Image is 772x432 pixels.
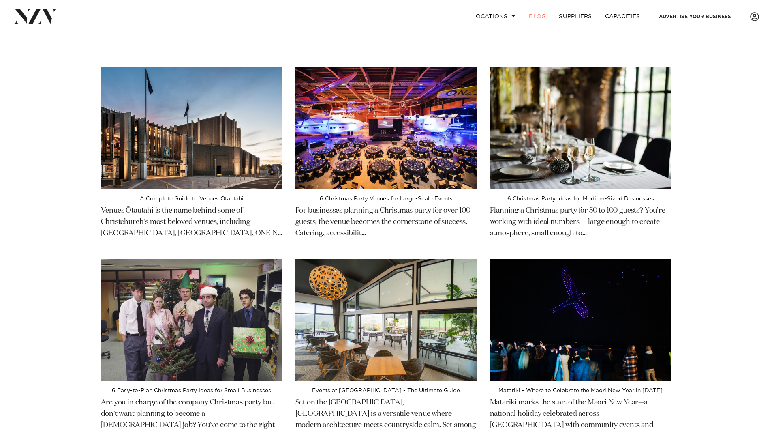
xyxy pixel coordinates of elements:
a: 6 Christmas Party Ideas for Medium-Sized Businesses 6 Christmas Party Ideas for Medium-Sized Busi... [490,67,671,249]
img: 6 Christmas Party Venues for Large-Scale Events [295,67,477,189]
p: Planning a Christmas party for 50 to 100 guests? You’re working with ideal numbers — large enough... [490,202,671,239]
img: A Complete Guide to Venues Ōtautahi [101,67,282,189]
h4: 6 Christmas Party Ideas for Medium-Sized Businesses [490,196,671,202]
a: Advertise your business [652,8,738,25]
img: 6 Christmas Party Ideas for Medium-Sized Businesses [490,67,671,189]
h4: A Complete Guide to Venues Ōtautahi [101,196,282,202]
h4: 6 Christmas Party Venues for Large-Scale Events [295,196,477,202]
a: 6 Christmas Party Venues for Large-Scale Events 6 Christmas Party Venues for Large-Scale Events F... [295,67,477,249]
img: Matariki - Where to Celebrate the Māori New Year in 2025 [490,259,671,381]
p: Venues Ōtautahi is the name behind some of Christchurch's most beloved venues, including [GEOGRAP... [101,202,282,239]
a: SUPPLIERS [552,8,598,25]
a: A Complete Guide to Venues Ōtautahi A Complete Guide to Venues Ōtautahi Venues Ōtautahi is the na... [101,67,282,249]
a: BLOG [522,8,552,25]
h4: Matariki - Where to Celebrate the Māori New Year in [DATE] [490,387,671,394]
img: Events at Wainui Golf Club - The Ultimate Guide [295,259,477,381]
p: For businesses planning a Christmas party for over 100 guests, the venue becomes the cornerstone ... [295,202,477,239]
img: nzv-logo.png [13,9,57,24]
h4: 6 Easy-to-Plan Christmas Party Ideas for Small Businesses [101,387,282,394]
a: Locations [466,8,522,25]
h4: Events at [GEOGRAPHIC_DATA] - The Ultimate Guide [295,387,477,394]
a: Capacities [599,8,647,25]
img: 6 Easy-to-Plan Christmas Party Ideas for Small Businesses [101,259,282,381]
